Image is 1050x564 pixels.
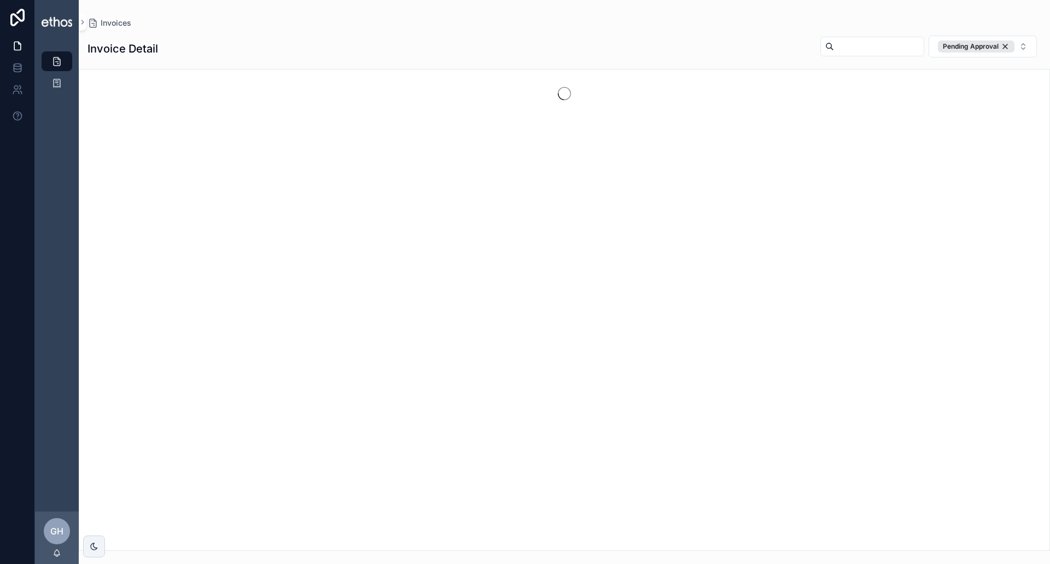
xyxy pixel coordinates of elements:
[87,18,131,28] a: Invoices
[35,44,79,107] div: scrollable content
[50,525,63,538] span: GH
[87,41,158,56] h1: Invoice Detail
[101,18,131,28] span: Invoices
[42,17,72,26] img: App logo
[938,40,1014,53] div: Pending Approval
[938,40,1014,53] button: Unselect PENDING_APPROVAL
[929,36,1037,57] button: Select Button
